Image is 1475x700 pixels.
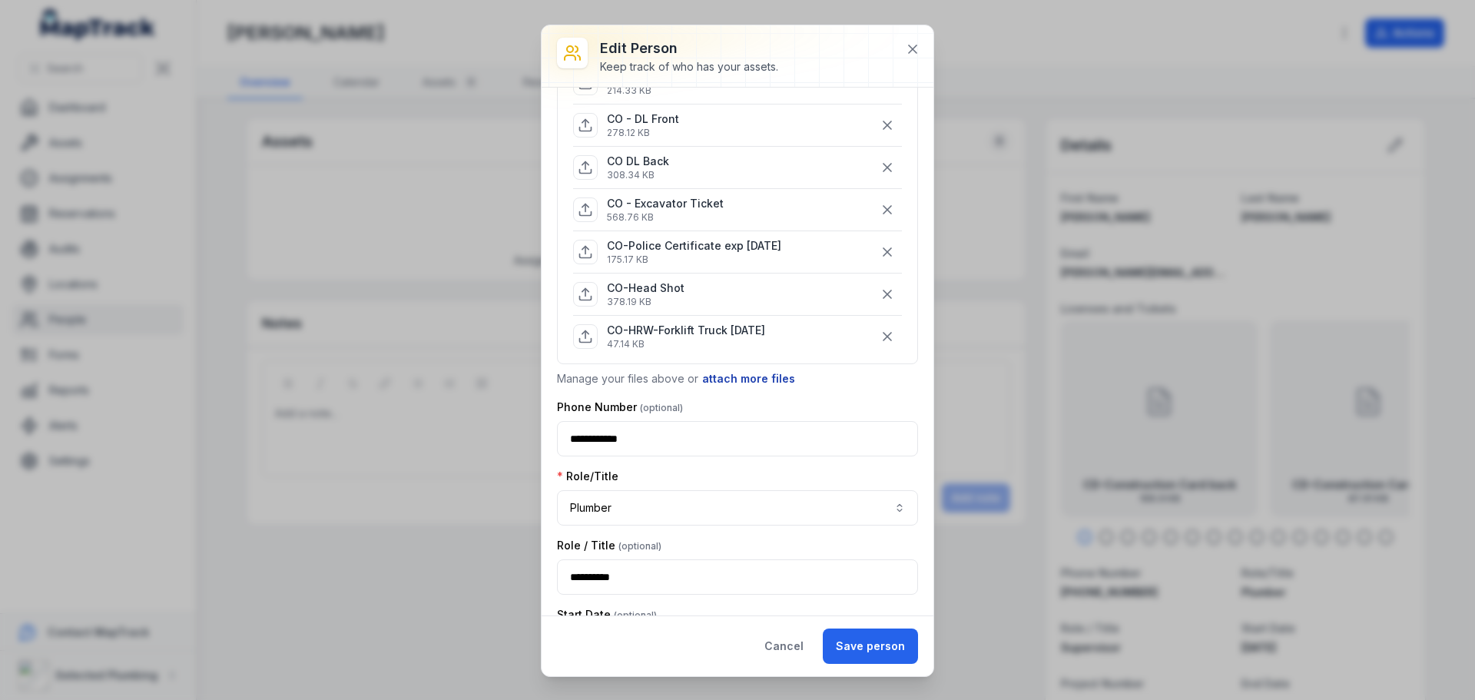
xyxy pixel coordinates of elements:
[557,400,683,415] label: Phone Number
[751,629,817,664] button: Cancel
[823,629,918,664] button: Save person
[557,490,918,526] button: Plumber
[600,59,778,75] div: Keep track of who has your assets.
[607,280,684,296] p: CO-Head Shot
[607,196,724,211] p: CO - Excavator Ticket
[607,111,679,127] p: CO - DL Front
[557,607,657,622] label: Start Date
[607,169,669,181] p: 308.34 KB
[607,238,781,254] p: CO-Police Certificate exp [DATE]
[701,370,796,387] button: attach more files
[607,254,781,266] p: 175.17 KB
[607,211,724,224] p: 568.76 KB
[607,154,669,169] p: CO DL Back
[607,338,765,350] p: 47.14 KB
[607,323,765,338] p: CO-HRW-Forklift Truck [DATE]
[557,538,661,553] label: Role / Title
[607,85,765,97] p: 214.33 KB
[607,296,684,308] p: 378.19 KB
[557,469,618,484] label: Role/Title
[607,127,679,139] p: 278.12 KB
[557,370,918,387] p: Manage your files above or
[600,38,778,59] h3: Edit person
